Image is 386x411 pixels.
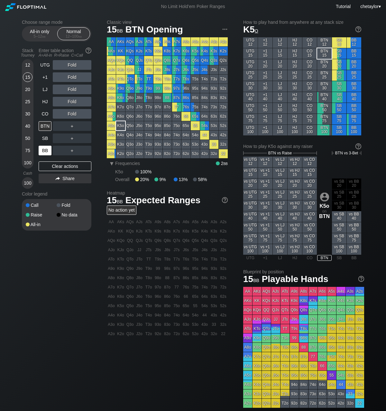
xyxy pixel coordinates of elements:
div: BB 15 [347,48,361,59]
div: 96s [181,84,190,93]
div: CO 12 [302,37,317,48]
div: 82s [219,93,228,102]
div: +1 75 [258,114,272,124]
div: 44 [200,131,209,140]
div: 62o [181,149,190,158]
div: SB 40 [332,92,346,103]
div: BTN 15 [317,48,332,59]
div: +1 50 [258,103,272,114]
div: K2o [116,149,125,158]
div: 93o [153,140,162,149]
div: UTG 100 [243,125,258,135]
div: 94o [153,131,162,140]
span: bb [78,34,82,39]
div: 43s [209,131,218,140]
div: 96o [153,112,162,121]
div: Q2o [125,149,134,158]
div: J4s [200,65,209,74]
div: T7s [172,75,181,84]
div: 65s [191,112,200,121]
div: 75 [23,146,32,155]
div: ATo [107,75,116,84]
div: 100 [23,158,32,168]
div: J9o [135,84,144,93]
div: CO 30 [302,81,317,92]
div: 87o [163,103,172,112]
div: 85s [191,93,200,102]
span: chetaylor [360,4,379,9]
div: +1 25 [258,70,272,81]
div: 43o [200,140,209,149]
div: 84o [163,131,172,140]
div: UTG 50 [243,103,258,114]
div: UTG 15 [243,48,258,59]
div: K7s [172,47,181,56]
div: SB 15 [332,48,346,59]
div: Q7s [172,56,181,65]
div: 88 [163,93,172,102]
div: CO 50 [302,103,317,114]
div: SB 12 [332,37,346,48]
div: 64o [181,131,190,140]
div: T8s [163,75,172,84]
div: K8s [163,47,172,56]
img: help.32db89a4.svg [221,196,228,204]
div: J2s [219,65,228,74]
div: 92s [219,84,228,93]
div: BB 12 [347,37,361,48]
div: J5s [191,65,200,74]
div: UTG 12 [243,37,258,48]
div: Stack [19,45,36,60]
div: 32s [219,140,228,149]
div: ATs [144,37,153,46]
div: 97o [153,103,162,112]
div: CO 25 [302,70,317,81]
div: 93s [209,84,218,93]
div: 83s [209,93,218,102]
div: QJo [125,65,134,74]
div: K9o [116,84,125,93]
div: BB 75 [347,114,361,124]
div: 85o [163,121,172,130]
div: 54o [191,131,200,140]
div: HJ 75 [288,114,302,124]
div: QTo [125,75,134,84]
div: K3o [116,140,125,149]
div: 30 [23,109,32,119]
div: JTo [135,75,144,84]
div: CO 15 [302,48,317,59]
div: A2o [107,149,116,158]
div: K2s [219,47,228,56]
div: SB 50 [332,103,346,114]
div: UTG 20 [243,59,258,70]
div: BTN 12 [317,37,332,48]
div: 66 [181,112,190,121]
div: T9s [153,75,162,84]
div: All-in [26,222,57,227]
div: T4s [200,75,209,84]
div: J2o [135,149,144,158]
div: 94s [200,84,209,93]
div: K4s [200,47,209,56]
div: 86o [163,112,172,121]
div: 72s [219,103,228,112]
div: How to play K5o against any raiser [243,144,361,149]
div: Q4o [125,131,134,140]
div: J7o [135,103,144,112]
div: LJ 100 [273,125,287,135]
div: 74o [172,131,181,140]
div: A3o [107,140,116,149]
a: Tutorial [336,4,351,9]
div: QQ [125,56,134,65]
div: BB 20 [347,59,361,70]
div: 54s [200,121,209,130]
div: LJ 30 [273,81,287,92]
div: HJ 50 [288,103,302,114]
div: AKs [116,37,125,46]
div: J3s [209,65,218,74]
div: 95s [191,84,200,93]
div: 12 – 100 [60,34,87,39]
div: 15 [23,72,32,82]
div: BB 25 [347,70,361,81]
div: 87s [172,93,181,102]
